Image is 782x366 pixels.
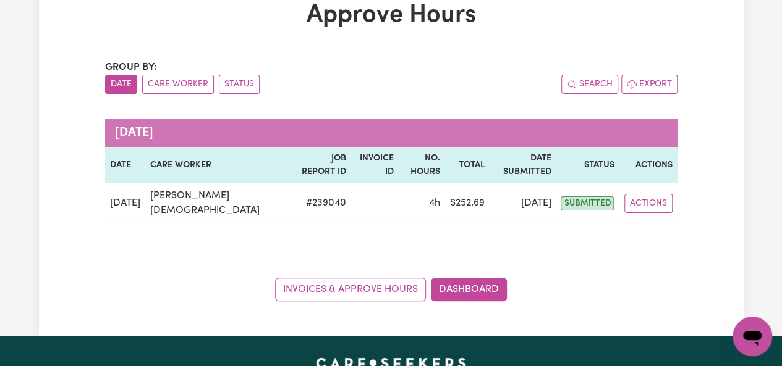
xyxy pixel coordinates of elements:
[733,317,772,356] iframe: Button to launch messaging window
[490,183,556,223] td: [DATE]
[351,147,399,183] th: Invoice ID
[105,119,678,147] caption: [DATE]
[105,75,137,94] button: sort invoices by date
[445,183,490,223] td: $ 252.69
[490,147,556,183] th: Date Submitted
[105,1,678,30] h1: Approve Hours
[399,147,445,183] th: No. Hours
[624,194,673,213] button: Actions
[219,75,260,94] button: sort invoices by paid status
[293,147,351,183] th: Job Report ID
[556,147,619,183] th: Status
[429,198,440,208] span: 4 hours
[293,183,351,223] td: # 239040
[431,278,507,301] a: Dashboard
[561,196,614,210] span: submitted
[145,147,293,183] th: Care worker
[621,75,678,94] button: Export
[561,75,618,94] button: Search
[105,183,145,223] td: [DATE]
[445,147,490,183] th: Total
[145,183,293,223] td: [PERSON_NAME][DEMOGRAPHIC_DATA]
[142,75,214,94] button: sort invoices by care worker
[105,147,145,183] th: Date
[105,62,157,72] span: Group by:
[275,278,426,301] a: Invoices & Approve Hours
[619,147,677,183] th: Actions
